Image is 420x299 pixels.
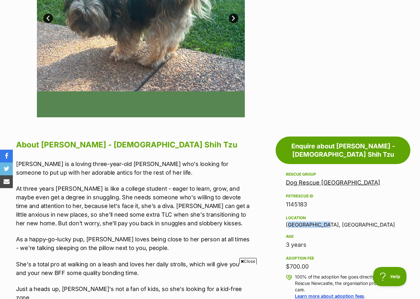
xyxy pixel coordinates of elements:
div: $700.00 [286,262,400,271]
h2: About [PERSON_NAME] - [DEMOGRAPHIC_DATA] Shih Tzu [16,138,250,152]
a: Prev [43,13,53,23]
div: Age [286,234,400,239]
div: Rescue group [286,172,400,177]
span: Close [239,258,257,264]
p: [PERSON_NAME] is a loving three-year-old [PERSON_NAME] who's looking for someone to put up with h... [16,160,250,177]
p: At three years [PERSON_NAME] is like a college student - eager to learn, grow, and maybe even get... [16,184,250,228]
a: Next [229,13,238,23]
iframe: Advertisement [93,267,327,296]
div: Location [286,215,400,220]
div: PetRescue ID [286,194,400,199]
a: Learn more about adoption fees [295,293,364,299]
div: [GEOGRAPHIC_DATA], [GEOGRAPHIC_DATA] [286,214,400,228]
a: Dog Rescue [GEOGRAPHIC_DATA] [286,179,380,186]
div: Adoption fee [286,256,400,261]
div: 3 years [286,240,400,249]
p: She's a total pro at walking on a leash and loves her daily strolls, which will give you and your... [16,260,250,277]
a: Enquire about [PERSON_NAME] - [DEMOGRAPHIC_DATA] Shih Tzu [276,137,410,164]
iframe: Help Scout Beacon - Open [373,267,407,286]
p: As a happy-go-lucky pup, [PERSON_NAME] loves being close to her person at all times - we're talki... [16,235,250,252]
div: 1145183 [286,200,400,209]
